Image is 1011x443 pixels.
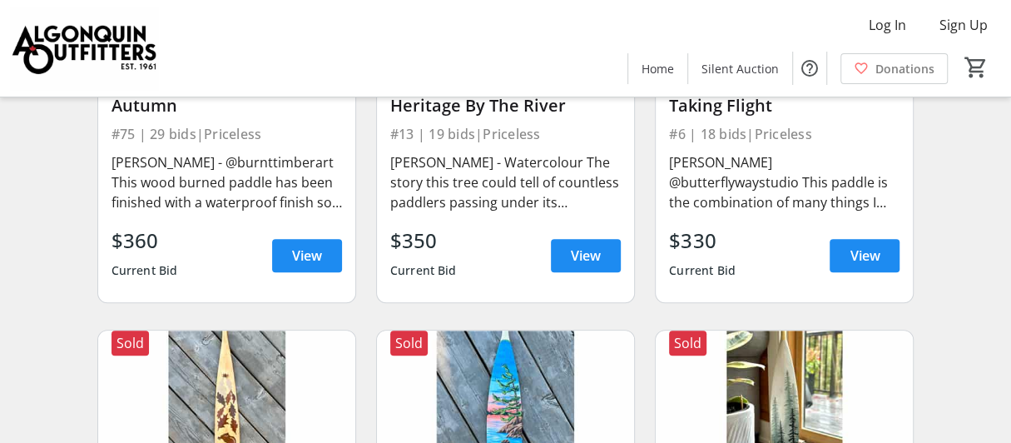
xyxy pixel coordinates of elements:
div: Current Bid [669,256,736,286]
span: View [850,246,880,266]
button: Cart [961,52,991,82]
div: Taking Flight [669,96,899,116]
div: [PERSON_NAME] - @burnttimberart This wood burned paddle has been finished with a waterproof finis... [112,152,342,212]
span: Sign Up [939,15,988,35]
div: $330 [669,226,736,256]
button: Help [793,52,826,85]
div: Sold [669,331,706,356]
span: View [292,246,322,266]
div: #6 | 18 bids | Priceless [669,122,899,146]
div: #13 | 19 bids | Priceless [390,122,621,146]
a: View [551,239,621,272]
span: Donations [875,60,934,77]
div: $350 [390,226,457,256]
a: Home [628,53,687,84]
button: Sign Up [926,12,1001,38]
span: Silent Auction [701,60,779,77]
div: Sold [390,331,428,356]
a: View [830,239,899,272]
button: Log In [855,12,919,38]
div: [PERSON_NAME] @butterflywaystudio ﻿This paddle is the combination of many things I love - monarch... [669,152,899,212]
div: Current Bid [112,256,178,286]
div: [PERSON_NAME] - Watercolour The story this tree could tell of countless paddlers passing under it... [390,152,621,212]
div: $360 [112,226,178,256]
div: Autumn [112,96,342,116]
span: Log In [869,15,906,35]
div: #75 | 29 bids | Priceless [112,122,342,146]
div: Sold [112,331,149,356]
div: Current Bid [390,256,457,286]
span: View [571,246,601,266]
div: Heritage By The River [390,96,621,116]
a: Silent Auction [688,53,792,84]
img: Algonquin Outfitters's Logo [10,7,158,90]
a: Donations [840,53,948,84]
span: Home [642,60,674,77]
a: View [272,239,342,272]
